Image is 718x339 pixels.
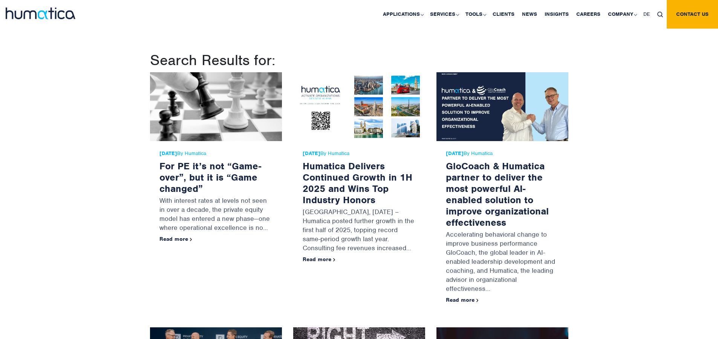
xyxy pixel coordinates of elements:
[150,51,568,69] h1: Search Results for:
[476,299,479,302] img: arrowicon
[6,8,75,19] img: logo
[159,236,192,242] a: Read more
[150,72,282,141] img: For PE it’s not “Game-over”, but it is “Game changed”
[303,160,412,206] a: Humatica Delivers Continued Growth in 1H 2025 and Wins Top Industry Honors
[190,238,192,241] img: arrowicon
[446,150,559,157] span: By Humatica
[159,150,177,157] strong: [DATE]
[436,72,568,141] img: GloCoach & Humatica partner to deliver the most powerful AI-enabled solution to improve organizat...
[446,160,549,228] a: GloCoach & Humatica partner to deliver the most powerful AI-enabled solution to improve organizat...
[446,228,559,297] p: Accelerating behavioral change to improve business performance GloCoach, the global leader in AI-...
[303,205,416,256] p: [GEOGRAPHIC_DATA], [DATE] – Humatica posted further growth in the first half of 2025, topping rec...
[159,160,261,195] a: For PE it’s not “Game-over”, but it is “Game changed”
[657,12,663,17] img: search_icon
[293,72,425,141] img: Humatica Delivers Continued Growth in 1H 2025 and Wins Top Industry Honors
[159,150,273,157] span: By Humatica
[303,150,320,157] strong: [DATE]
[303,256,335,263] a: Read more
[446,150,464,157] strong: [DATE]
[333,258,335,261] img: arrowicon
[643,11,650,17] span: DE
[303,150,416,157] span: By Humatica
[159,194,273,236] p: With interest rates at levels not seen in over a decade, the private equity model has entered a n...
[446,296,479,303] a: Read more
